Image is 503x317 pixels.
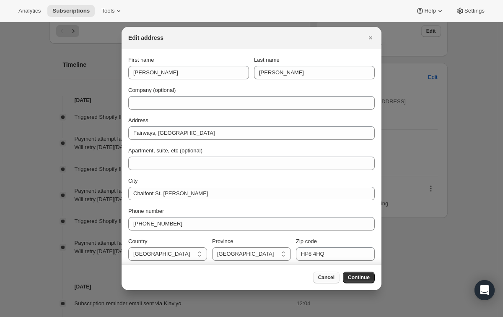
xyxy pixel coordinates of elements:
[296,238,317,244] span: Zip code
[451,5,490,17] button: Settings
[474,280,495,300] div: Open Intercom Messenger
[464,8,485,14] span: Settings
[128,34,163,42] h2: Edit address
[343,272,375,283] button: Continue
[128,57,154,63] span: First name
[13,5,46,17] button: Analytics
[128,178,137,184] span: City
[318,274,334,281] span: Cancel
[128,208,164,214] span: Phone number
[411,5,449,17] button: Help
[101,8,114,14] span: Tools
[18,8,41,14] span: Analytics
[47,5,95,17] button: Subscriptions
[365,32,376,44] button: Close
[128,117,148,123] span: Address
[424,8,436,14] span: Help
[254,57,280,63] span: Last name
[313,272,340,283] button: Cancel
[128,238,148,244] span: Country
[348,274,370,281] span: Continue
[96,5,128,17] button: Tools
[128,147,202,154] span: Apartment, suite, etc (optional)
[128,87,176,93] span: Company (optional)
[212,238,233,244] span: Province
[52,8,90,14] span: Subscriptions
